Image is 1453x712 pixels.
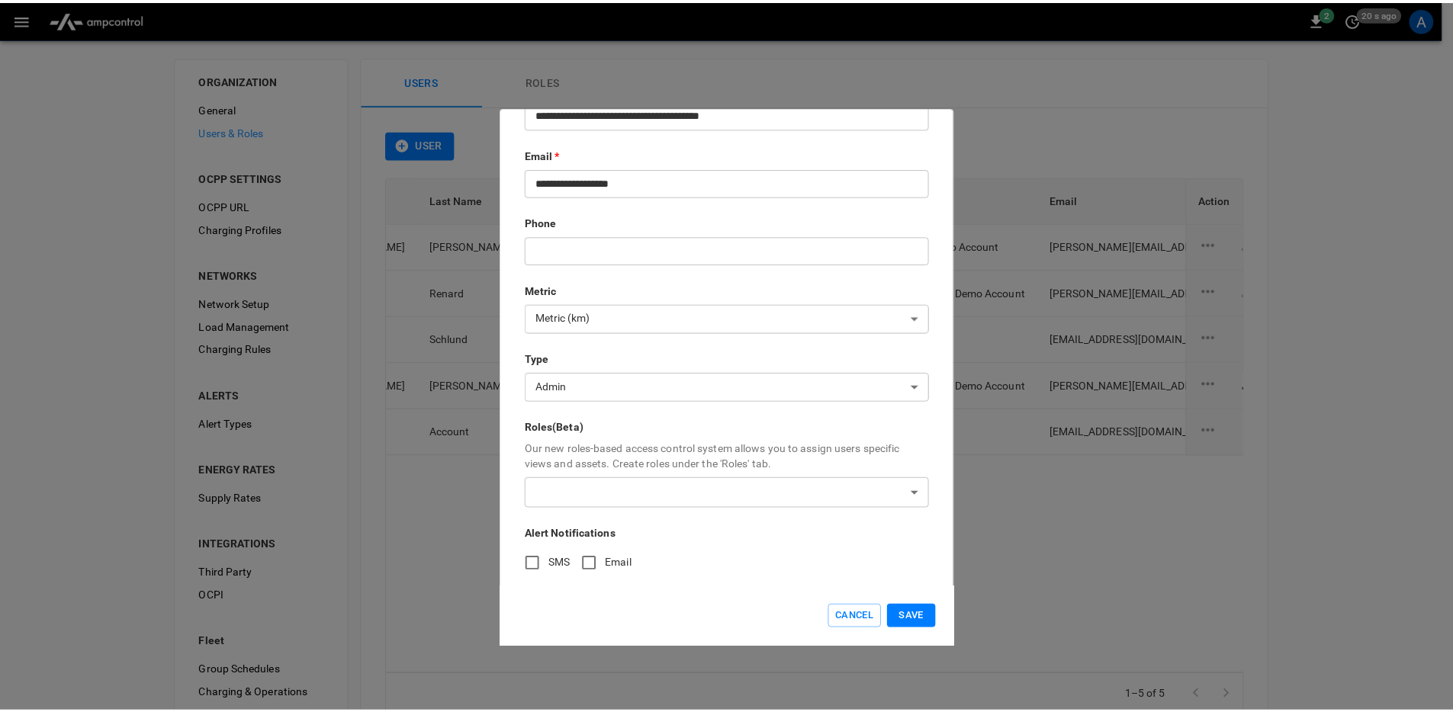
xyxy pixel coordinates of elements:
p: Email [529,147,936,162]
div: Metric (km) [529,304,936,333]
div: Admin [529,373,936,402]
p: Type [529,351,936,367]
button: Cancel [834,605,888,629]
p: Alert Notifications [529,527,936,542]
p: Our new roles-based access control system allows you to assign users specific views and assets. C... [529,441,936,472]
p: Roles (Beta) [529,420,936,435]
span: Email [609,556,636,572]
p: Phone [529,215,936,230]
button: Save [894,605,943,629]
span: SMS [552,556,574,572]
p: Metric [529,283,936,298]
